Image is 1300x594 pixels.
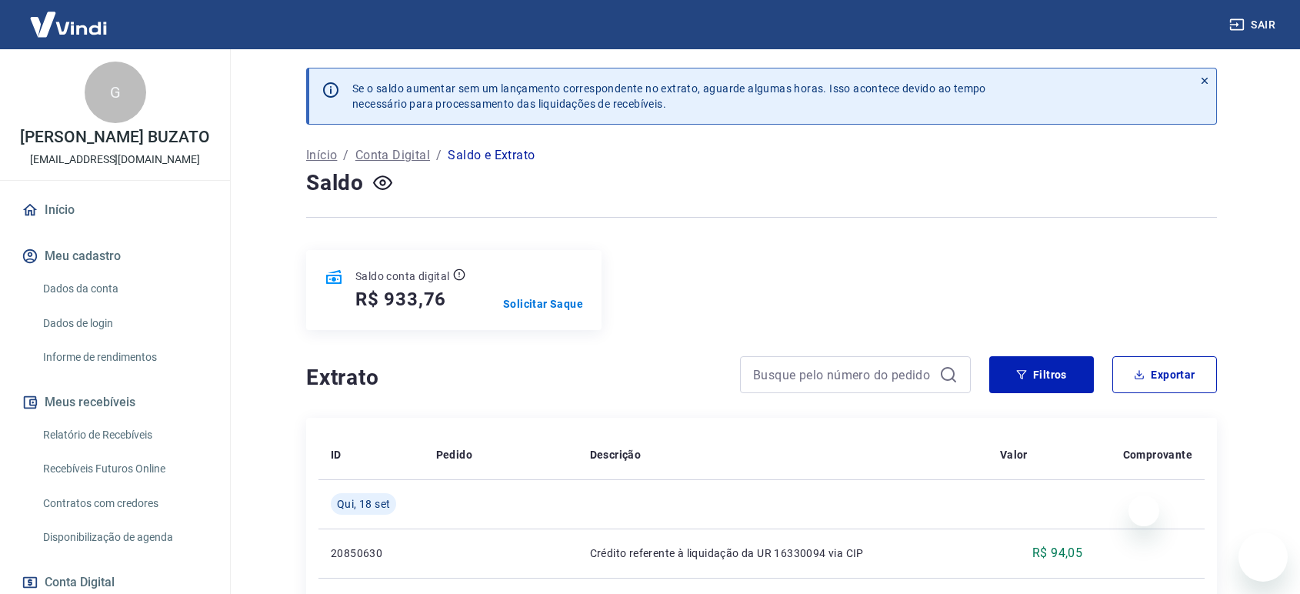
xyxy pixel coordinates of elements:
p: Comprovante [1123,447,1192,462]
a: Dados da conta [37,273,212,305]
button: Meus recebíveis [18,385,212,419]
a: Contratos com credores [37,488,212,519]
h4: Saldo [306,168,364,199]
a: Conta Digital [355,146,430,165]
a: Disponibilização de agenda [37,522,212,553]
p: ID [331,447,342,462]
h4: Extrato [306,362,722,393]
input: Busque pelo número do pedido [753,363,933,386]
p: Saldo conta digital [355,269,450,284]
p: [PERSON_NAME] BUZATO [20,129,209,145]
p: Saldo e Extrato [448,146,535,165]
button: Sair [1226,11,1282,39]
p: R$ 94,05 [1032,544,1082,562]
p: Pedido [436,447,472,462]
img: Vindi [18,1,118,48]
iframe: Fechar mensagem [1128,496,1159,526]
p: Crédito referente à liquidação da UR 16330094 via CIP [590,546,975,561]
a: Recebíveis Futuros Online [37,453,212,485]
h5: R$ 933,76 [355,287,446,312]
button: Exportar [1112,356,1217,393]
p: Se o saldo aumentar sem um lançamento correspondente no extrato, aguarde algumas horas. Isso acon... [352,81,986,112]
button: Meu cadastro [18,239,212,273]
p: [EMAIL_ADDRESS][DOMAIN_NAME] [30,152,200,168]
p: Valor [1000,447,1028,462]
button: Filtros [989,356,1094,393]
p: 20850630 [331,546,412,561]
p: Descrição [590,447,642,462]
div: G [85,62,146,123]
a: Início [306,146,337,165]
a: Solicitar Saque [503,296,583,312]
span: Qui, 18 set [337,496,390,512]
iframe: Botão para abrir a janela de mensagens [1238,532,1288,582]
a: Dados de login [37,308,212,339]
a: Início [18,193,212,227]
a: Relatório de Recebíveis [37,419,212,451]
a: Informe de rendimentos [37,342,212,373]
p: / [343,146,348,165]
p: / [436,146,442,165]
